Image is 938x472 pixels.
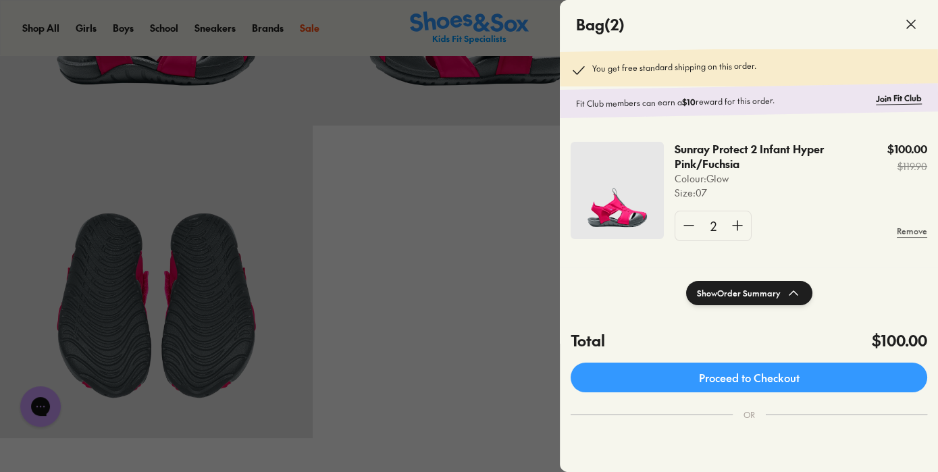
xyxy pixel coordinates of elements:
[876,92,922,105] a: Join Fit Club
[675,172,887,186] p: Colour: Glow
[887,142,927,157] p: $100.00
[702,211,724,240] div: 2
[887,159,927,174] s: $119.90
[576,93,870,110] p: Fit Club members can earn a reward for this order.
[675,142,845,172] p: Sunray Protect 2 Infant Hyper Pink/Fuchsia
[7,5,47,45] button: Open gorgias live chat
[686,281,812,305] button: ShowOrder Summary
[733,398,766,431] div: OR
[675,186,887,200] p: Size : 07
[571,363,927,392] a: Proceed to Checkout
[872,330,927,352] h4: $100.00
[592,59,756,78] p: You get free standard shipping on this order.
[571,330,605,352] h4: Total
[571,142,664,239] img: 5_14e139db-f2b9-4807-b908-9650d1d9ac23.jpg
[576,14,625,36] h4: Bag ( 2 )
[682,96,696,107] b: $10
